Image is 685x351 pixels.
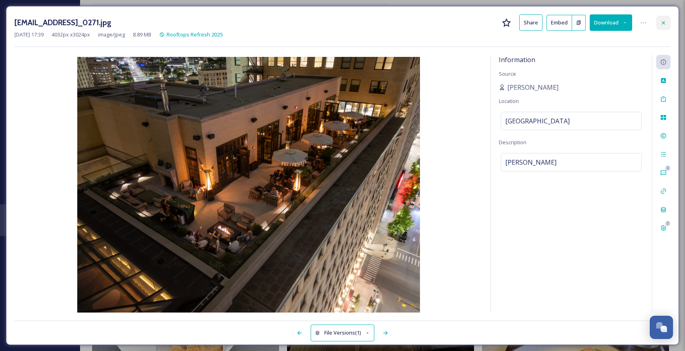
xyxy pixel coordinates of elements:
[546,15,572,31] button: Embed
[499,70,516,77] span: Source
[507,83,558,92] span: [PERSON_NAME]
[499,55,535,64] span: Information
[499,97,519,105] span: Location
[665,165,671,171] div: 0
[505,116,570,126] span: [GEOGRAPHIC_DATA]
[133,31,151,38] span: 8.89 MB
[167,31,223,38] span: Rooftops Refresh 2025
[519,14,542,31] button: Share
[14,57,482,314] img: cfalsettiphoto%40gmail.com-DJI_0271.jpg
[311,325,375,341] button: File Versions(1)
[505,157,556,167] span: [PERSON_NAME]
[665,221,671,226] div: 0
[590,14,632,31] button: Download
[499,139,526,146] span: Description
[52,31,90,38] span: 4032 px x 3024 px
[98,31,125,38] span: image/jpeg
[14,31,44,38] span: [DATE] 17:39
[14,17,111,28] h3: [EMAIL_ADDRESS]_0271.jpg
[650,316,673,339] button: Open Chat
